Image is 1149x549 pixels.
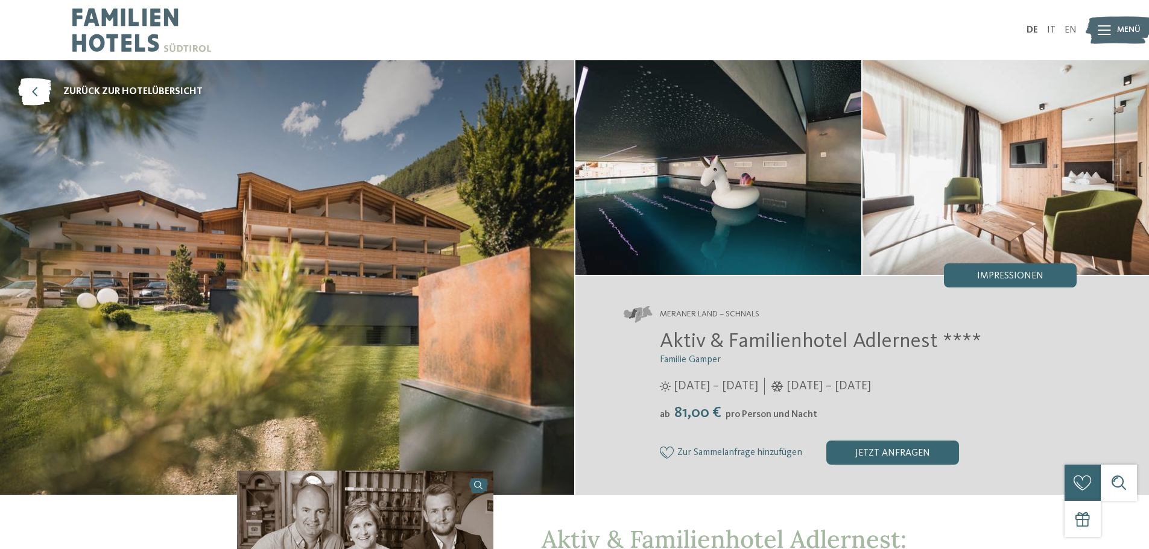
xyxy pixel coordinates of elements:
span: Aktiv & Familienhotel Adlernest **** [660,331,981,352]
a: IT [1047,25,1056,35]
span: [DATE] – [DATE] [787,378,871,395]
span: Impressionen [977,271,1043,281]
img: Das Familienhotel im Meraner Land mit dem gewissen Etwas [575,60,862,275]
div: jetzt anfragen [826,441,959,465]
img: Das Familienhotel im Meraner Land mit dem gewissen Etwas [863,60,1149,275]
span: [DATE] – [DATE] [674,378,758,395]
span: Menü [1117,24,1141,36]
i: Öffnungszeiten im Sommer [660,381,671,392]
a: zurück zur Hotelübersicht [18,78,203,105]
span: Familie Gamper [660,355,721,365]
a: DE [1027,25,1038,35]
span: ab [660,410,670,419]
span: Zur Sammelanfrage hinzufügen [677,448,802,459]
span: 81,00 € [671,405,724,421]
i: Öffnungszeiten im Winter [771,381,783,392]
span: zurück zur Hotelübersicht [63,85,203,98]
a: EN [1065,25,1077,35]
span: Meraner Land – Schnals [660,309,759,321]
span: pro Person und Nacht [726,410,817,419]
